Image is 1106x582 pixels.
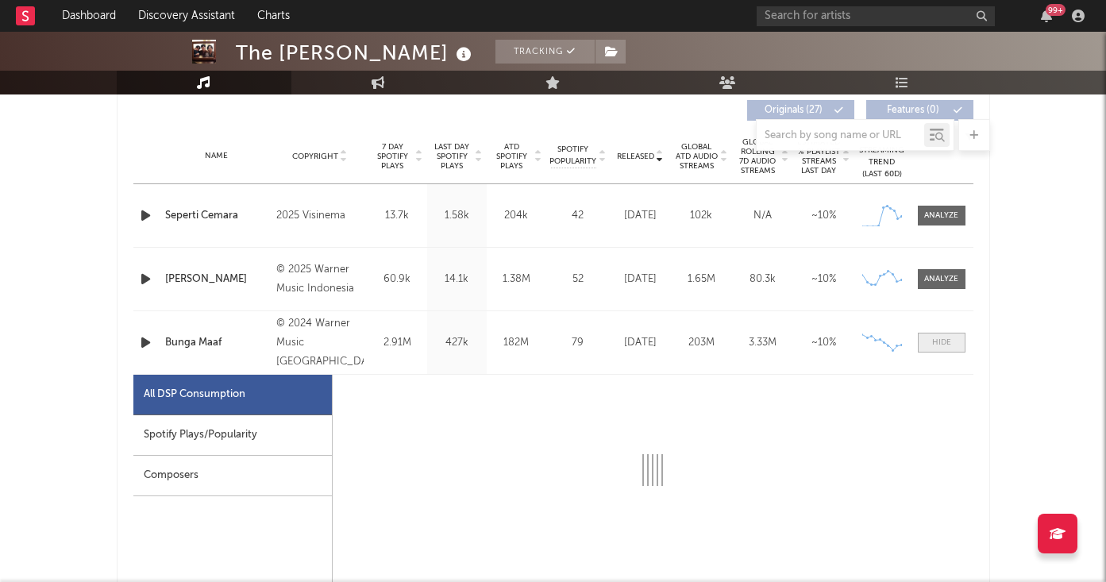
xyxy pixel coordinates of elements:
div: © 2024 Warner Music [GEOGRAPHIC_DATA] [276,314,363,372]
div: 203M [675,335,728,351]
div: 79 [550,335,606,351]
div: © 2025 Warner Music Indonesia [276,260,363,299]
div: 427k [431,335,483,351]
div: 52 [550,272,606,287]
span: Global Rolling 7D Audio Streams [736,137,780,175]
a: [PERSON_NAME] [165,272,269,287]
div: 99 + [1046,4,1066,16]
div: 60.9k [372,272,423,287]
div: Spotify Plays/Popularity [133,415,332,456]
input: Search for artists [757,6,995,26]
span: Originals ( 27 ) [757,106,830,115]
div: The [PERSON_NAME] [236,40,476,66]
div: [DATE] [614,208,667,224]
div: Composers [133,456,332,496]
div: 13.7k [372,208,423,224]
span: Last Day Spotify Plays [431,142,473,171]
span: Spotify Popularity [549,144,596,168]
span: Features ( 0 ) [877,106,950,115]
span: Estimated % Playlist Streams Last Day [797,137,841,175]
div: 3.33M [736,335,789,351]
div: All DSP Consumption [144,385,245,404]
span: Released [617,152,654,161]
span: ATD Spotify Plays [491,142,533,171]
div: ~ 10 % [797,272,850,287]
div: 42 [550,208,606,224]
div: ~ 10 % [797,208,850,224]
div: Global Streaming Trend (Last 60D) [858,133,906,180]
div: 102k [675,208,728,224]
button: Tracking [495,40,595,64]
a: Seperti Cemara [165,208,269,224]
span: Global ATD Audio Streams [675,142,719,171]
div: 204k [491,208,542,224]
button: Originals(27) [747,100,854,121]
div: All DSP Consumption [133,375,332,415]
button: 99+ [1041,10,1052,22]
span: 7 Day Spotify Plays [372,142,414,171]
div: 182M [491,335,542,351]
input: Search by song name or URL [757,129,924,142]
span: Copyright [292,152,338,161]
div: ~ 10 % [797,335,850,351]
div: [DATE] [614,335,667,351]
div: 2.91M [372,335,423,351]
div: Name [165,150,269,162]
div: 80.3k [736,272,789,287]
div: 1.58k [431,208,483,224]
div: 14.1k [431,272,483,287]
div: 1.65M [675,272,728,287]
div: 2025 Visinema [276,206,363,225]
div: N/A [736,208,789,224]
a: Bunga Maaf [165,335,269,351]
div: [DATE] [614,272,667,287]
div: 1.38M [491,272,542,287]
button: Features(0) [866,100,973,121]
